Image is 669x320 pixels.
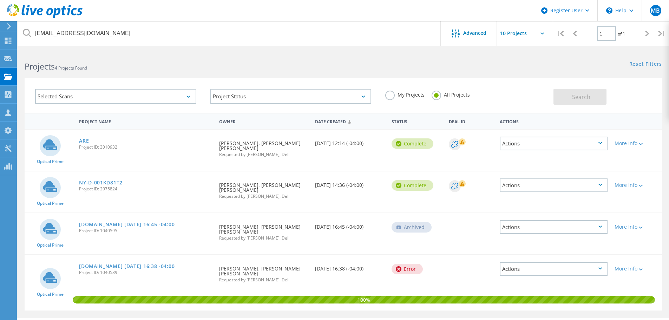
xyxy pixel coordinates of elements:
[651,8,660,13] span: MB
[219,278,308,282] span: Requested by [PERSON_NAME], Dell
[388,115,445,128] div: Status
[79,229,212,233] span: Project ID: 1040595
[79,264,175,269] a: [DOMAIN_NAME] [DATE] 16:38 -04:00
[216,115,311,128] div: Owner
[79,138,89,143] a: ARE
[615,183,658,188] div: More Info
[73,296,655,302] span: 100%
[216,130,311,164] div: [PERSON_NAME], [PERSON_NAME] [PERSON_NAME]
[445,115,496,128] div: Deal Id
[216,255,311,289] div: [PERSON_NAME], [PERSON_NAME] [PERSON_NAME]
[35,89,196,104] div: Selected Scans
[76,115,216,128] div: Project Name
[496,115,611,128] div: Actions
[392,264,423,274] div: Error
[219,236,308,240] span: Requested by [PERSON_NAME], Dell
[311,130,388,153] div: [DATE] 12:14 (-04:00)
[615,141,658,146] div: More Info
[615,266,658,271] div: More Info
[79,270,212,275] span: Project ID: 1040589
[37,292,64,296] span: Optical Prime
[311,213,388,236] div: [DATE] 16:45 (-04:00)
[392,222,432,233] div: Archived
[25,61,55,72] b: Projects
[79,222,175,227] a: [DOMAIN_NAME] [DATE] 16:45 -04:00
[553,89,606,105] button: Search
[392,180,433,191] div: Complete
[553,21,568,46] div: |
[55,65,87,71] span: 4 Projects Found
[219,152,308,157] span: Requested by [PERSON_NAME], Dell
[500,137,608,150] div: Actions
[606,7,612,14] svg: \n
[500,178,608,192] div: Actions
[618,31,625,37] span: of 1
[18,21,441,46] input: Search projects by name, owner, ID, company, etc
[311,171,388,195] div: [DATE] 14:36 (-04:00)
[37,159,64,164] span: Optical Prime
[572,93,590,101] span: Search
[385,91,425,97] label: My Projects
[79,180,123,185] a: NY-D-001KD81T2
[432,91,470,97] label: All Projects
[500,220,608,234] div: Actions
[655,21,669,46] div: |
[7,15,83,20] a: Live Optics Dashboard
[392,138,433,149] div: Complete
[210,89,372,104] div: Project Status
[463,31,486,35] span: Advanced
[311,255,388,278] div: [DATE] 16:38 (-04:00)
[79,187,212,191] span: Project ID: 2975824
[615,224,658,229] div: More Info
[216,171,311,205] div: [PERSON_NAME], [PERSON_NAME] [PERSON_NAME]
[311,115,388,128] div: Date Created
[500,262,608,276] div: Actions
[219,194,308,198] span: Requested by [PERSON_NAME], Dell
[79,145,212,149] span: Project ID: 3010932
[216,213,311,247] div: [PERSON_NAME], [PERSON_NAME] [PERSON_NAME]
[37,201,64,205] span: Optical Prime
[629,61,662,67] a: Reset Filters
[37,243,64,247] span: Optical Prime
